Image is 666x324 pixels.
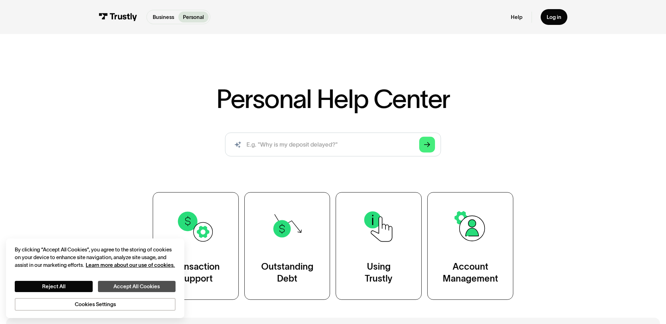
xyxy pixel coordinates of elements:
input: search [225,133,441,156]
div: Cookie banner [6,238,185,318]
a: UsingTrustly [336,192,422,300]
a: Personal [178,12,208,22]
div: Account Management [443,261,498,285]
div: Transaction Support [172,261,220,285]
h1: Personal Help Center [216,86,450,112]
button: Cookies Settings [15,298,176,311]
a: AccountManagement [427,192,513,300]
a: TransactionSupport [153,192,239,300]
div: By clicking “Accept All Cookies”, you agree to the storing of cookies on your device to enhance s... [15,246,176,269]
a: Log in [541,9,567,25]
div: Privacy [15,246,176,311]
img: Trustly Logo [99,13,137,21]
div: Using Trustly [365,261,393,285]
a: Business [148,12,178,22]
p: Personal [183,13,204,21]
p: Business [153,13,174,21]
a: OutstandingDebt [244,192,330,300]
a: Help [511,14,522,20]
form: Search [225,133,441,156]
button: Accept All Cookies [98,281,176,292]
div: Outstanding Debt [261,261,314,285]
button: Reject All [15,281,92,292]
a: More information about your privacy, opens in a new tab [86,262,175,268]
div: Log in [547,14,561,20]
